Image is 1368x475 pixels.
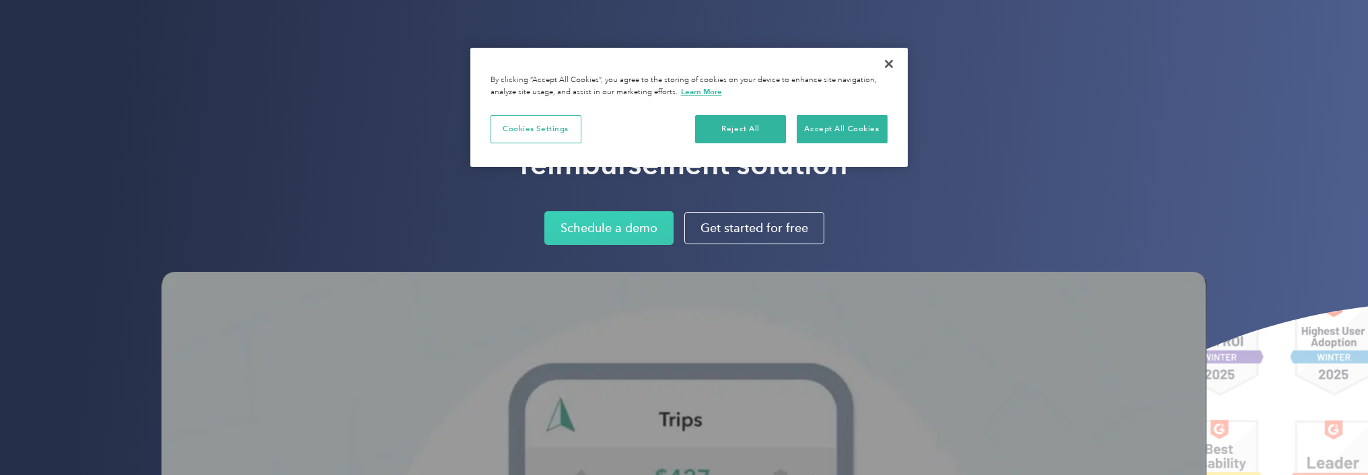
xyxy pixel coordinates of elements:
div: Cookie banner [470,48,908,167]
a: Get started for free [684,212,824,244]
a: Schedule a demo [544,211,674,245]
a: More information about your privacy, opens in a new tab [681,87,722,96]
div: By clicking “Accept All Cookies”, you agree to the storing of cookies on your device to enhance s... [491,75,888,98]
button: Reject All [695,115,786,143]
button: Cookies Settings [491,115,581,143]
button: Accept All Cookies [797,115,888,143]
div: Privacy [470,48,908,167]
button: Close [874,49,904,79]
